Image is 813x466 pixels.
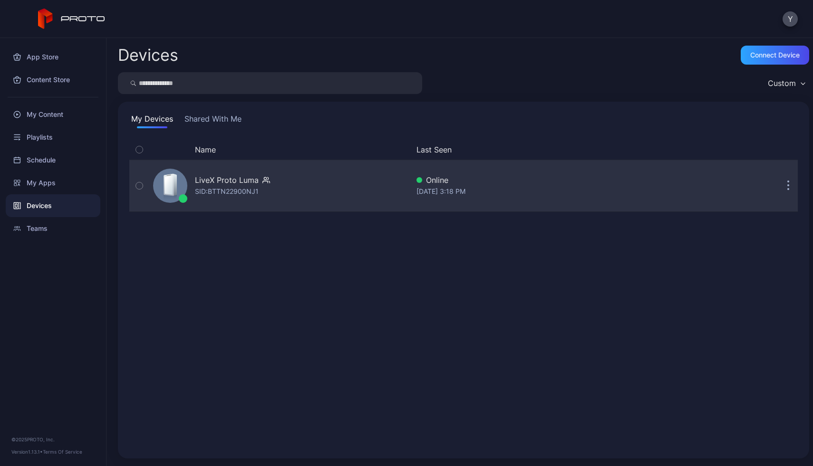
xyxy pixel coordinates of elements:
a: App Store [6,46,100,68]
a: Devices [6,194,100,217]
div: Online [416,174,678,186]
a: Schedule [6,149,100,171]
div: SID: BTTN22900NJ1 [195,186,259,197]
a: My Apps [6,171,100,194]
div: Custom [768,78,796,88]
div: Options [779,144,798,155]
div: LiveX Proto Luma [195,174,259,186]
a: Content Store [6,68,100,91]
h2: Devices [118,47,178,64]
button: Name [195,144,216,155]
div: Update Device [682,144,767,155]
a: Terms Of Service [43,449,82,455]
button: Connect device [741,46,809,65]
button: Shared With Me [183,113,243,128]
a: My Content [6,103,100,126]
span: Version 1.13.1 • [11,449,43,455]
div: [DATE] 3:18 PM [416,186,678,197]
div: Connect device [750,51,800,59]
button: Last Seen [416,144,674,155]
button: Y [783,11,798,27]
a: Teams [6,217,100,240]
div: © 2025 PROTO, Inc. [11,436,95,443]
a: Playlists [6,126,100,149]
button: My Devices [129,113,175,128]
button: Custom [763,72,809,94]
